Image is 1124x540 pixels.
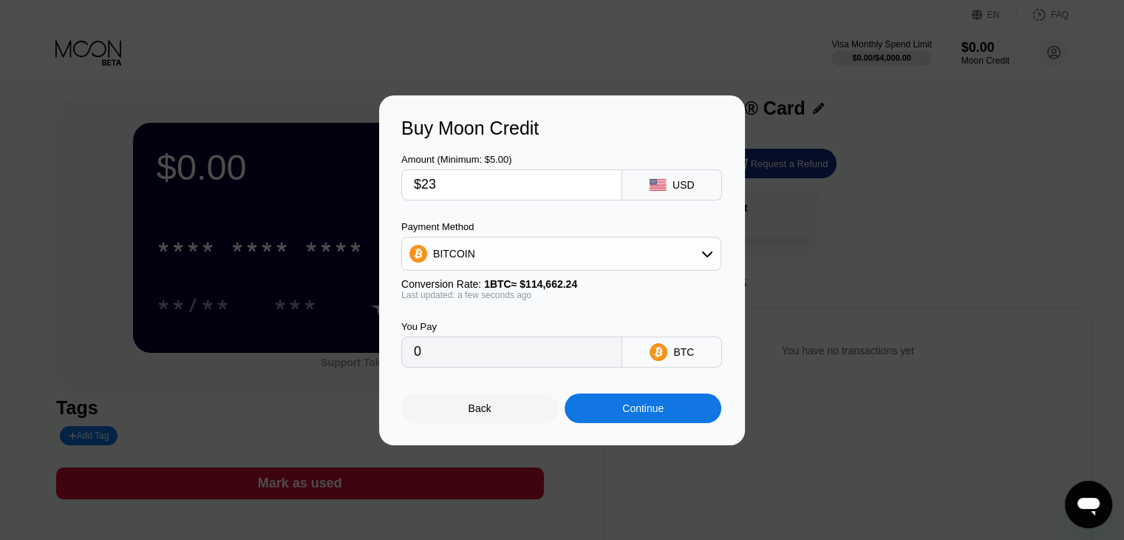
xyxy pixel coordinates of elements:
[433,248,475,260] div: BITCOIN
[484,278,577,290] span: 1 BTC ≈ $114,662.24
[401,154,622,165] div: Amount (Minimum: $5.00)
[401,221,721,232] div: Payment Method
[401,394,558,423] div: Back
[401,278,721,290] div: Conversion Rate:
[565,394,721,423] div: Continue
[673,346,694,358] div: BTC
[1065,481,1112,528] iframe: Button to launch messaging window
[469,402,491,414] div: Back
[401,118,723,139] div: Buy Moon Credit
[672,179,695,191] div: USD
[402,239,721,269] div: BITCOIN
[401,290,721,300] div: Last updated: a few seconds ago
[414,170,610,200] input: $0.00
[401,321,622,332] div: You Pay
[622,402,664,414] div: Continue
